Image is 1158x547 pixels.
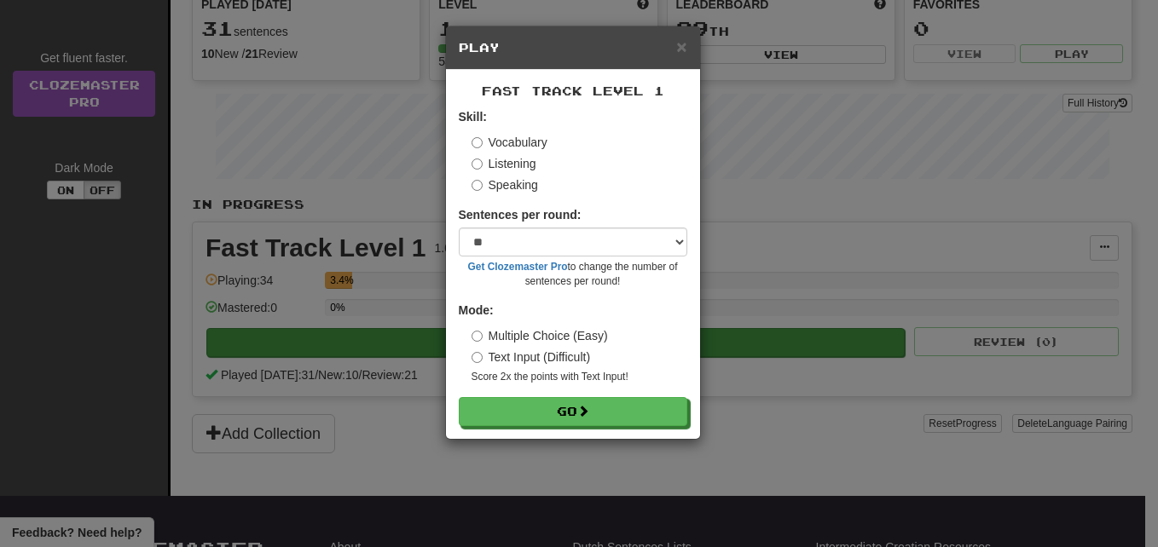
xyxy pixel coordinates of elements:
[472,348,591,366] label: Text Input (Difficult)
[472,176,538,193] label: Speaking
[472,134,547,151] label: Vocabulary
[472,352,483,363] input: Text Input (Difficult)
[459,260,687,289] small: to change the number of sentences per round!
[472,331,483,342] input: Multiple Choice (Easy)
[676,37,686,55] button: Close
[459,110,487,124] strong: Skill:
[472,370,687,384] small: Score 2x the points with Text Input !
[459,206,582,223] label: Sentences per round:
[676,37,686,56] span: ×
[468,261,568,273] a: Get Clozemaster Pro
[472,137,483,148] input: Vocabulary
[472,327,608,344] label: Multiple Choice (Easy)
[472,155,536,172] label: Listening
[472,180,483,191] input: Speaking
[459,303,494,317] strong: Mode:
[482,83,664,98] span: Fast Track Level 1
[472,158,483,170] input: Listening
[459,397,687,426] button: Go
[459,39,687,56] h5: Play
